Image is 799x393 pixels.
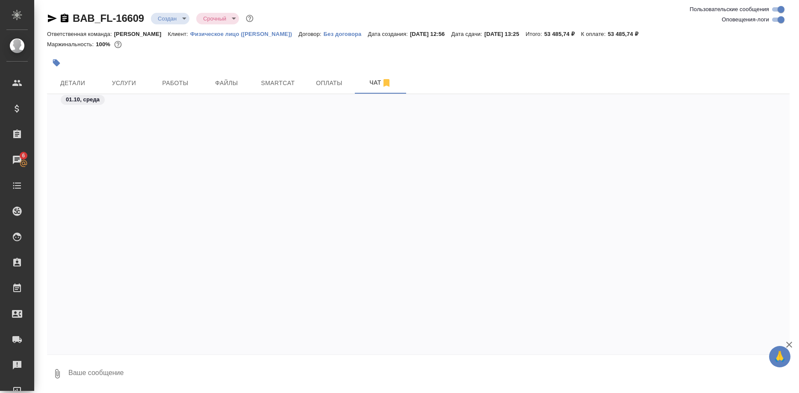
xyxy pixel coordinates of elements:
a: Без договора [324,30,368,37]
span: Детали [52,78,93,89]
button: Скопировать ссылку [59,13,70,24]
svg: Отписаться [381,78,392,88]
span: 6 [17,151,30,160]
a: BAB_FL-16609 [73,12,144,24]
button: Добавить тэг [47,53,66,72]
p: Итого: [526,31,544,37]
button: Создан [155,15,179,22]
a: Физическое лицо ([PERSON_NAME]) [190,30,298,37]
p: [PERSON_NAME] [114,31,168,37]
p: Дата создания: [368,31,410,37]
button: Скопировать ссылку для ЯМессенджера [47,13,57,24]
div: Создан [151,13,189,24]
button: Срочный [200,15,229,22]
button: 🙏 [769,346,790,367]
p: Ответственная команда: [47,31,114,37]
span: Smartcat [257,78,298,89]
p: Без договора [324,31,368,37]
span: Работы [155,78,196,89]
button: 0.00 RUB; [112,39,124,50]
p: 53 485,74 ₽ [608,31,645,37]
p: Договор: [298,31,324,37]
span: Оповещения-логи [722,15,769,24]
span: Файлы [206,78,247,89]
span: Услуги [103,78,144,89]
span: Пользовательские сообщения [690,5,769,14]
p: Дата сдачи: [451,31,484,37]
p: Маржинальность: [47,41,96,47]
p: 01.10, среда [66,95,100,104]
p: Физическое лицо ([PERSON_NAME]) [190,31,298,37]
p: [DATE] 12:56 [410,31,451,37]
span: Оплаты [309,78,350,89]
span: Чат [360,77,401,88]
p: Клиент: [168,31,190,37]
a: 6 [2,149,32,171]
p: 100% [96,41,112,47]
div: Создан [196,13,239,24]
p: 53 485,74 ₽ [544,31,581,37]
p: К оплате: [581,31,608,37]
button: Доп статусы указывают на важность/срочность заказа [244,13,255,24]
span: 🙏 [772,348,787,366]
p: [DATE] 13:25 [484,31,526,37]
